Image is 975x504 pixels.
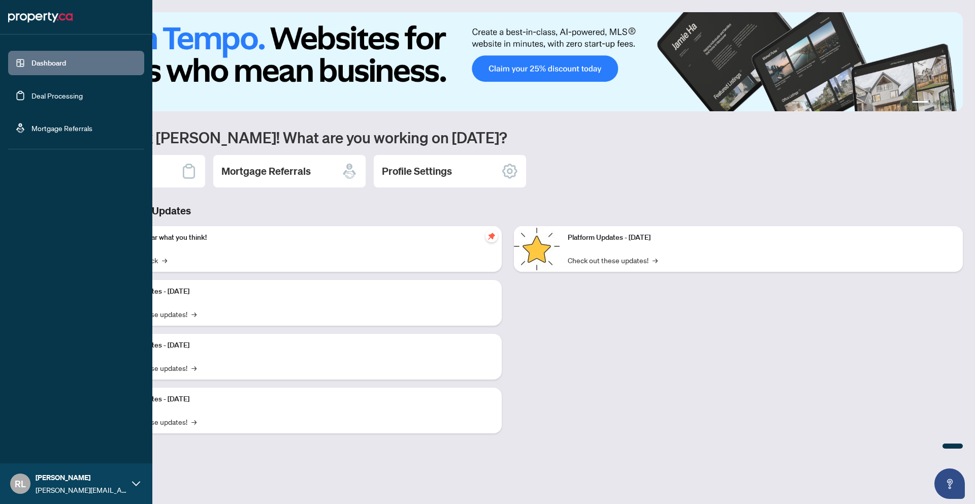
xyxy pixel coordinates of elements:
[653,255,658,266] span: →
[31,58,66,68] a: Dashboard
[15,477,26,491] span: RL
[932,101,936,105] button: 2
[53,128,963,147] h1: Welcome back [PERSON_NAME]! What are you working on [DATE]?
[8,9,73,25] img: logo
[191,362,197,373] span: →
[107,394,494,405] p: Platform Updates - [DATE]
[36,472,127,483] span: [PERSON_NAME]
[107,340,494,351] p: Platform Updates - [DATE]
[949,101,953,105] button: 4
[191,308,197,320] span: →
[53,12,963,111] img: Slide 0
[485,230,498,242] span: pushpin
[31,91,83,100] a: Deal Processing
[221,164,311,178] h2: Mortgage Referrals
[162,255,167,266] span: →
[912,101,928,105] button: 1
[31,123,92,133] a: Mortgage Referrals
[940,101,945,105] button: 3
[934,468,965,499] button: Open asap
[568,255,658,266] a: Check out these updates!→
[191,416,197,427] span: →
[53,204,963,218] h3: Brokerage & Industry Updates
[568,232,955,243] p: Platform Updates - [DATE]
[107,232,494,243] p: We want to hear what you think!
[514,226,560,272] img: Platform Updates - June 23, 2025
[107,286,494,297] p: Platform Updates - [DATE]
[36,484,127,495] span: [PERSON_NAME][EMAIL_ADDRESS][DOMAIN_NAME]
[382,164,452,178] h2: Profile Settings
